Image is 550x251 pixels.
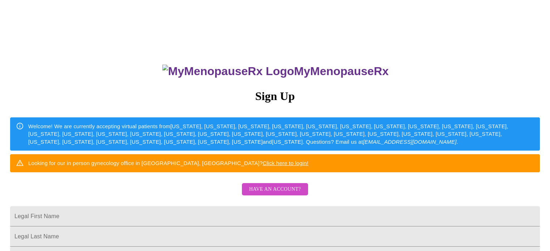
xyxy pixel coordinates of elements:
[28,120,534,148] div: Welcome! We are currently accepting virtual patients from [US_STATE], [US_STATE], [US_STATE], [US...
[263,160,308,166] a: Click here to login!
[10,90,540,103] h3: Sign Up
[11,65,540,78] h3: MyMenopauseRx
[240,191,310,197] a: Have an account?
[162,65,294,78] img: MyMenopauseRx Logo
[249,185,301,194] span: Have an account?
[28,156,308,170] div: Looking for our in person gynecology office in [GEOGRAPHIC_DATA], [GEOGRAPHIC_DATA]?
[242,183,308,196] button: Have an account?
[363,139,457,145] em: [EMAIL_ADDRESS][DOMAIN_NAME]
